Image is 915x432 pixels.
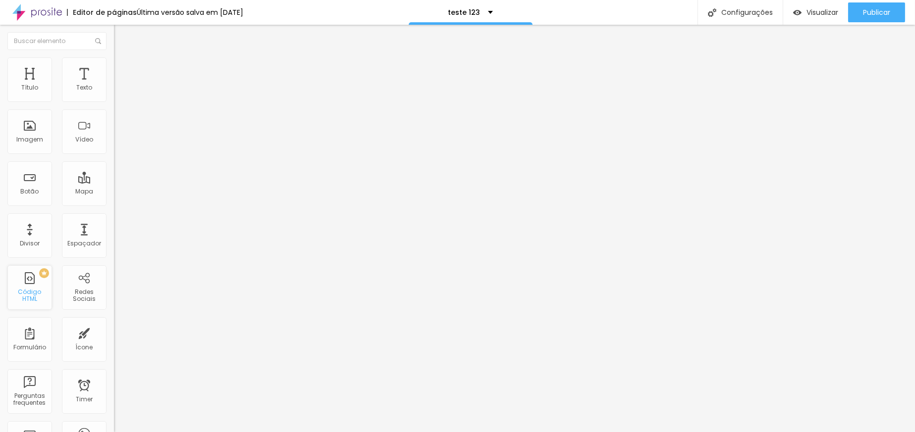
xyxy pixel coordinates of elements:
div: Perguntas frequentes [10,392,49,407]
div: Texto [76,84,92,91]
div: Divisor [20,240,40,247]
div: Código HTML [10,288,49,303]
div: Editor de páginas [67,9,137,16]
div: Timer [76,396,93,403]
div: Ícone [76,344,93,351]
div: Mapa [75,188,93,195]
button: Visualizar [783,2,848,22]
span: Publicar [863,8,890,16]
p: teste 123 [448,9,481,16]
input: Buscar elemento [7,32,107,50]
img: view-1.svg [793,8,802,17]
span: Visualizar [807,8,838,16]
div: Última versão salva em [DATE] [137,9,243,16]
div: Vídeo [75,136,93,143]
img: Icone [95,38,101,44]
div: Título [21,84,38,91]
button: Publicar [848,2,905,22]
iframe: Editor [114,25,915,432]
img: Icone [708,8,716,17]
div: Botão [21,188,39,195]
div: Imagem [16,136,43,143]
div: Formulário [13,344,46,351]
div: Espaçador [67,240,101,247]
div: Redes Sociais [64,288,104,303]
